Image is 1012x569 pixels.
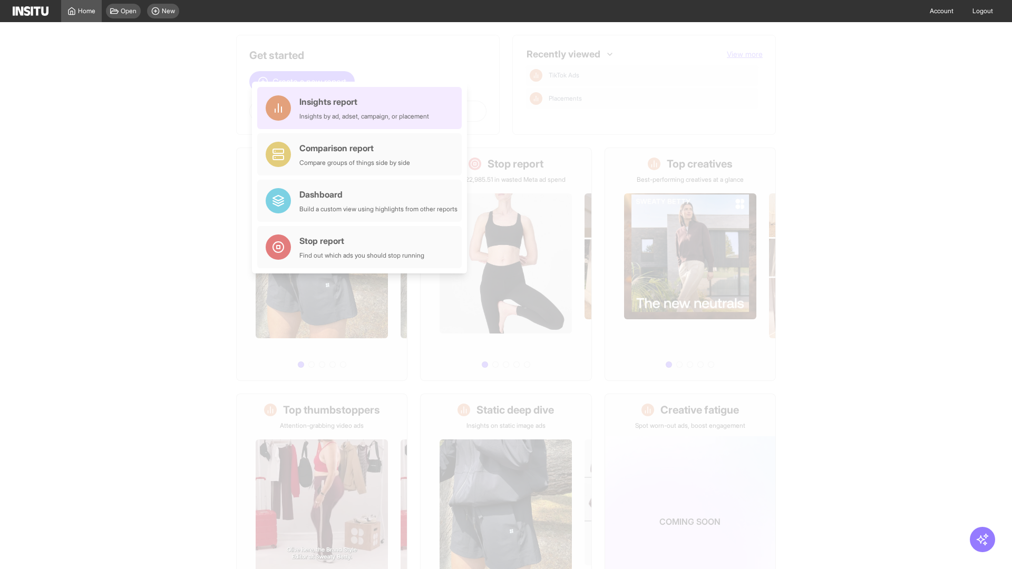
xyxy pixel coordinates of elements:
[299,205,458,213] div: Build a custom view using highlights from other reports
[162,7,175,15] span: New
[299,142,410,154] div: Comparison report
[13,6,48,16] img: Logo
[299,188,458,201] div: Dashboard
[299,251,424,260] div: Find out which ads you should stop running
[78,7,95,15] span: Home
[121,7,137,15] span: Open
[299,112,429,121] div: Insights by ad, adset, campaign, or placement
[299,95,429,108] div: Insights report
[299,234,424,247] div: Stop report
[299,159,410,167] div: Compare groups of things side by side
